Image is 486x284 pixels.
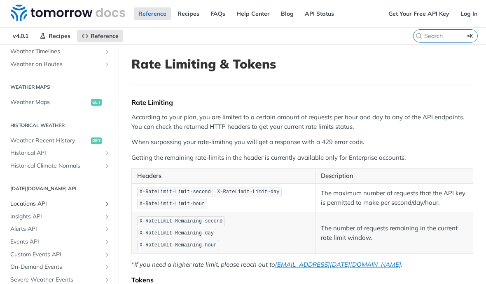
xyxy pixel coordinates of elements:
[91,137,102,144] span: get
[10,162,102,170] span: Historical Climate Normals
[10,200,102,208] span: Locations API
[77,30,123,42] a: Reference
[104,239,110,245] button: Show subpages for Events API
[6,83,112,91] h2: Weather Maps
[131,153,473,163] p: Getting the remaining rate-limits in the header is currently available only for Enterprise accounts:
[6,185,112,192] h2: [DATE][DOMAIN_NAME] API
[131,98,473,106] div: Rate Limiting
[6,122,112,129] h2: Historical Weather
[6,198,112,210] a: Locations APIShow subpages for Locations API
[206,7,230,20] a: FAQs
[104,61,110,68] button: Show subpages for Weather on Routes
[104,48,110,55] button: Show subpages for Weather Timelines
[134,260,402,268] em: If you need a higher rate limit, please reach out to .
[6,248,112,261] a: Custom Events APIShow subpages for Custom Events API
[10,238,102,246] span: Events API
[104,264,110,270] button: Show subpages for On-Demand Events
[140,218,223,224] span: X-RateLimit-Remaining-second
[6,135,112,147] a: Weather Recent Historyget
[10,60,102,69] span: Weather on Routes
[321,189,467,207] p: The maximum number of requests that the API key is permitted to make per second/day/hour.
[134,7,171,20] a: Reference
[6,211,112,223] a: Insights APIShow subpages for Insights API
[104,150,110,156] button: Show subpages for Historical API
[6,261,112,273] a: On-Demand EventsShow subpages for On-Demand Events
[456,7,482,20] a: Log In
[10,225,102,233] span: Alerts API
[173,7,204,20] a: Recipes
[10,47,102,56] span: Weather Timelines
[131,137,473,147] p: When surpassing your rate-limiting you will get a response with a 429 error code.
[8,30,33,42] span: v4.0.1
[276,7,298,20] a: Blog
[131,276,473,284] div: Tokens
[49,32,70,40] span: Recipes
[10,137,89,145] span: Weather Recent History
[465,32,475,40] kbd: ⌘K
[300,7,339,20] a: API Status
[6,96,112,109] a: Weather Mapsget
[104,277,110,283] button: Show subpages for Severe Weather Events
[104,226,110,232] button: Show subpages for Alerts API
[137,171,310,181] p: Headers
[104,163,110,169] button: Show subpages for Historical Climate Normals
[131,113,473,131] p: According to your plan, you are limited to a certain amount of requests per hour and day to any o...
[11,5,125,21] img: Tomorrow.io Weather API Docs
[321,224,467,242] p: The number of requests remaining in the current rate limit window.
[416,33,422,39] svg: Search
[6,223,112,235] a: Alerts APIShow subpages for Alerts API
[131,57,473,71] h1: Rate Limiting & Tokens
[10,263,102,271] span: On-Demand Events
[35,30,75,42] a: Recipes
[140,242,217,248] span: X-RateLimit-Remaining-hour
[91,99,102,106] span: get
[384,7,454,20] a: Get Your Free API Key
[6,160,112,172] a: Historical Climate NormalsShow subpages for Historical Climate Normals
[6,45,112,58] a: Weather TimelinesShow subpages for Weather Timelines
[232,7,274,20] a: Help Center
[140,230,214,236] span: X-RateLimit-Remaining-day
[275,260,401,268] a: [EMAIL_ADDRESS][DATE][DOMAIN_NAME]
[104,201,110,207] button: Show subpages for Locations API
[104,251,110,258] button: Show subpages for Custom Events API
[6,58,112,71] a: Weather on RoutesShow subpages for Weather on Routes
[140,189,211,195] span: X-RateLimit-Limit-second
[10,149,102,157] span: Historical API
[10,251,102,259] span: Custom Events API
[10,276,102,284] span: Severe Weather Events
[10,213,102,221] span: Insights API
[217,189,279,195] span: X-RateLimit-Limit-day
[104,213,110,220] button: Show subpages for Insights API
[6,147,112,159] a: Historical APIShow subpages for Historical API
[6,236,112,248] a: Events APIShow subpages for Events API
[321,171,467,181] p: Description
[140,201,205,207] span: X-RateLimit-Limit-hour
[10,98,89,106] span: Weather Maps
[91,32,119,40] span: Reference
